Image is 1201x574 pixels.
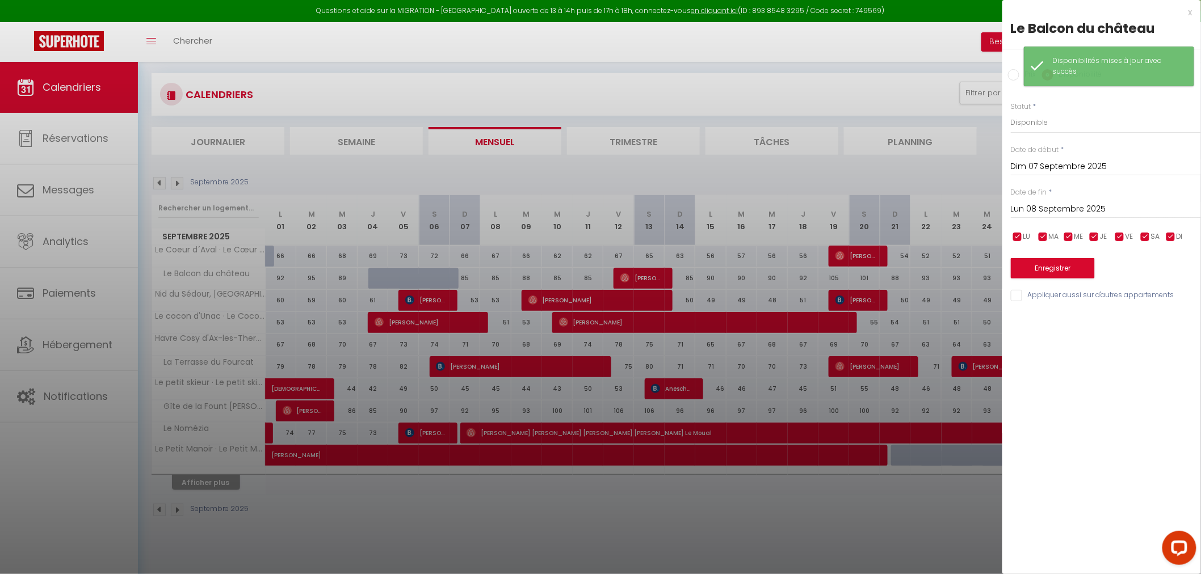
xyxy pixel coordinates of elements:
[1011,19,1192,37] div: Le Balcon du château
[1011,145,1059,155] label: Date de début
[1126,231,1133,242] span: VE
[1100,231,1107,242] span: JE
[1153,526,1201,574] iframe: LiveChat chat widget
[1023,231,1031,242] span: LU
[1011,187,1047,198] label: Date de fin
[1002,6,1192,19] div: x
[1177,231,1183,242] span: DI
[1049,231,1059,242] span: MA
[1011,102,1031,112] label: Statut
[1011,258,1095,278] button: Enregistrer
[1053,56,1182,77] div: Disponibilités mises à jour avec succès
[1151,231,1160,242] span: SA
[1019,69,1036,82] label: Prix
[1074,231,1084,242] span: ME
